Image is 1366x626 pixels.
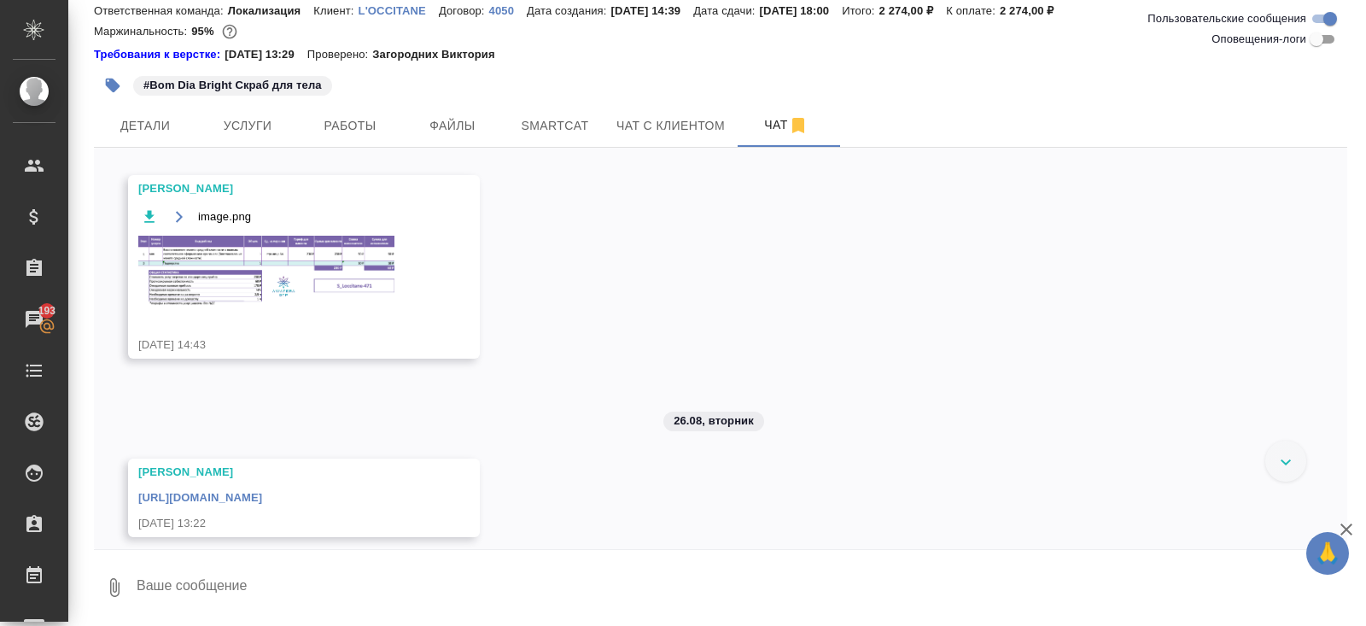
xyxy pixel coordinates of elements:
p: Локализация [228,4,314,17]
span: Bom Dia Bright Скраб для тела [131,77,334,91]
span: Файлы [412,115,493,137]
a: 4050 [489,3,527,17]
span: 193 [28,302,67,319]
div: [PERSON_NAME] [138,180,420,197]
span: 🙏 [1313,535,1342,571]
span: Чат с клиентом [616,115,725,137]
p: L'OCCITANE [359,4,439,17]
a: [URL][DOMAIN_NAME] [138,491,262,504]
p: 4050 [489,4,527,17]
p: Дата сдачи: [693,4,759,17]
div: [PERSON_NAME] [138,464,420,481]
p: Итого: [842,4,879,17]
p: 95% [191,25,218,38]
span: Пользовательские сообщения [1147,10,1306,27]
p: 2 274,00 ₽ [879,4,947,17]
span: Услуги [207,115,289,137]
span: Оповещения-логи [1211,31,1306,48]
a: 193 [4,298,64,341]
span: Работы [309,115,391,137]
div: Нажми, чтобы открыть папку с инструкцией [94,46,225,63]
p: [DATE] 18:00 [760,4,843,17]
div: [DATE] 14:43 [138,336,420,354]
p: Дата создания: [527,4,610,17]
p: 2 274,00 ₽ [1000,4,1067,17]
p: #Bom Dia Bright Скраб для тела [143,77,322,94]
button: 96.98 RUB; [219,20,241,43]
p: [DATE] 14:39 [611,4,694,17]
button: Добавить тэг [94,67,131,104]
a: Требования к верстке: [94,46,225,63]
span: Smartcat [514,115,596,137]
p: 26.08, вторник [674,412,754,430]
button: Скачать [138,206,160,227]
span: Чат [745,114,827,136]
p: Проверено: [307,46,373,63]
button: 🙏 [1306,532,1349,575]
p: [DATE] 13:29 [225,46,307,63]
div: [DATE] 13:22 [138,515,420,532]
p: Ответственная команда: [94,4,228,17]
p: Клиент: [313,4,358,17]
img: image.png [138,236,394,307]
svg: Отписаться [788,115,809,136]
p: Маржинальность: [94,25,191,38]
button: Открыть на драйве [168,206,190,227]
span: Детали [104,115,186,137]
a: L'OCCITANE [359,3,439,17]
span: image.png [198,208,251,225]
p: К оплате: [946,4,1000,17]
p: Договор: [439,4,489,17]
p: Загородних Виктория [372,46,507,63]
